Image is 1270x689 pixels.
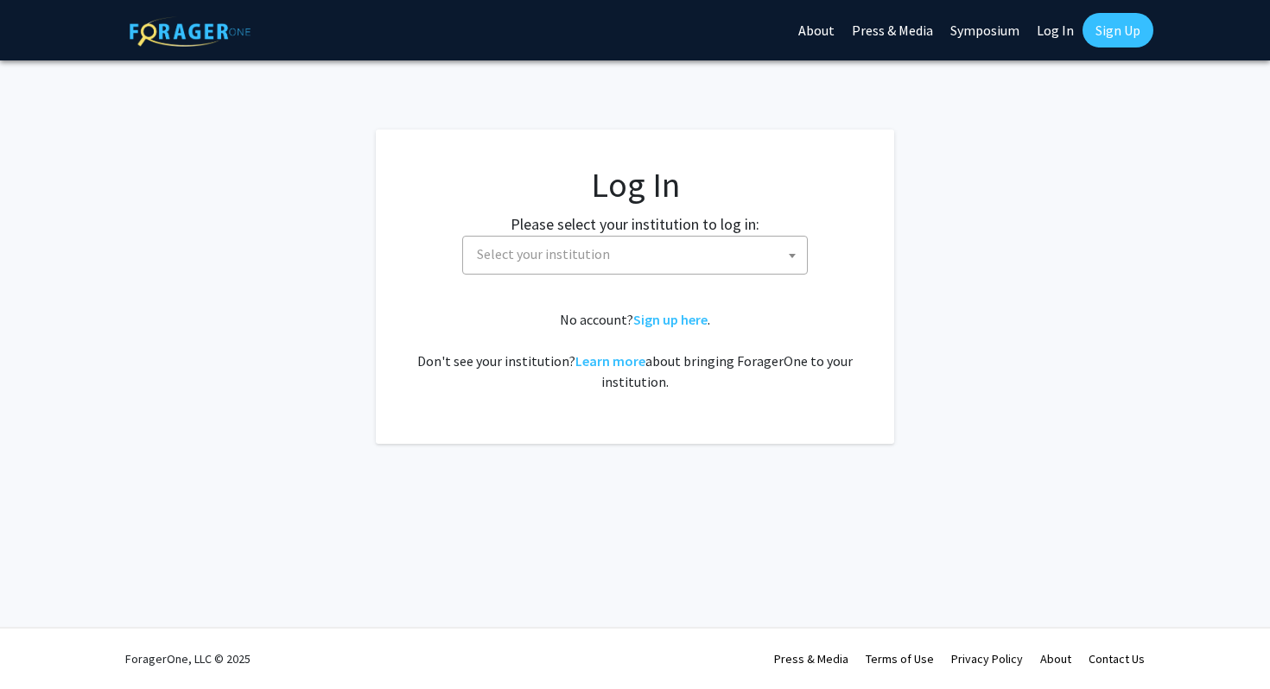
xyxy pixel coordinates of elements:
[410,164,860,205] h1: Log In
[866,651,934,667] a: Terms of Use
[462,236,808,275] span: Select your institution
[477,245,610,262] span: Select your institution
[951,651,1023,667] a: Privacy Policy
[774,651,848,667] a: Press & Media
[575,352,645,370] a: Learn more about bringing ForagerOne to your institution
[511,212,759,236] label: Please select your institution to log in:
[470,237,807,272] span: Select your institution
[1040,651,1071,667] a: About
[1083,13,1153,47] a: Sign Up
[125,629,251,689] div: ForagerOne, LLC © 2025
[410,309,860,392] div: No account? . Don't see your institution? about bringing ForagerOne to your institution.
[1089,651,1145,667] a: Contact Us
[633,311,708,328] a: Sign up here
[130,16,251,47] img: ForagerOne Logo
